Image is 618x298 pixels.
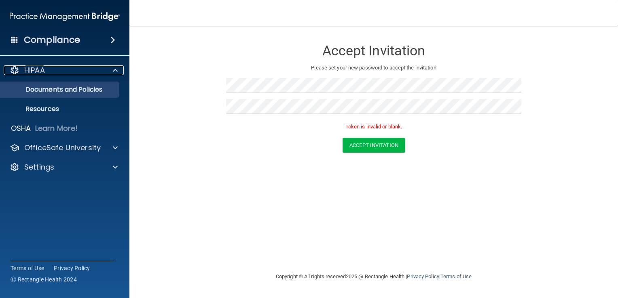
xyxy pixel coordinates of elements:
[232,63,515,73] p: Please set your new password to accept the invitation
[407,273,439,279] a: Privacy Policy
[24,143,101,153] p: OfficeSafe University
[24,34,80,46] h4: Compliance
[440,273,472,279] a: Terms of Use
[226,43,521,58] h3: Accept Invitation
[11,264,44,272] a: Terms of Use
[343,138,405,153] button: Accept Invitation
[5,105,116,113] p: Resources
[478,242,608,274] iframe: Drift Widget Chat Controller
[5,86,116,94] p: Documents and Policies
[10,162,118,172] a: Settings
[24,65,45,75] p: HIPAA
[226,264,521,290] div: Copyright © All rights reserved 2025 @ Rectangle Health | |
[54,264,90,272] a: Privacy Policy
[10,143,118,153] a: OfficeSafe University
[226,122,521,132] p: Token is invalid or blank.
[24,162,54,172] p: Settings
[10,65,118,75] a: HIPAA
[10,8,120,25] img: PMB logo
[11,124,31,133] p: OSHA
[35,124,78,133] p: Learn More!
[11,275,77,283] span: Ⓒ Rectangle Health 2024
